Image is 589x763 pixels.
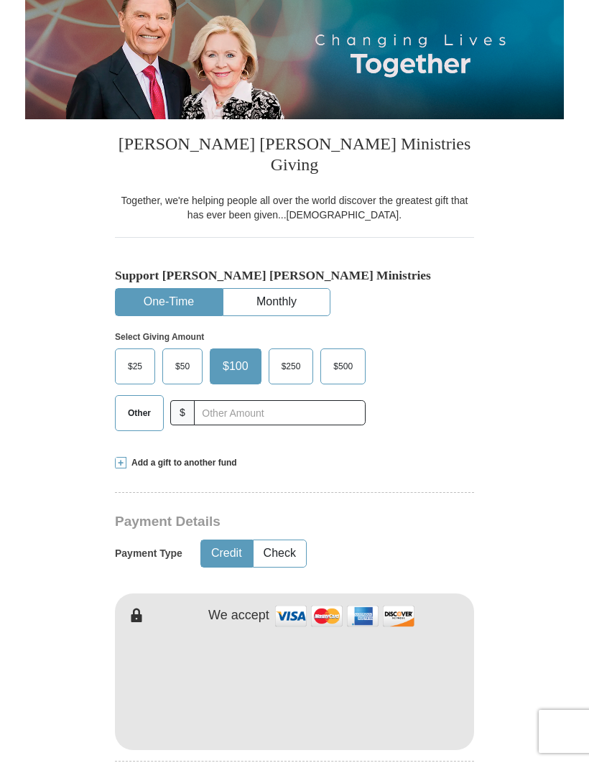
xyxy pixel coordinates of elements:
[223,289,330,315] button: Monthly
[115,514,481,530] h3: Payment Details
[116,289,222,315] button: One-Time
[170,400,195,425] span: $
[115,119,474,193] h3: [PERSON_NAME] [PERSON_NAME] Ministries Giving
[115,268,474,283] h5: Support [PERSON_NAME] [PERSON_NAME] Ministries
[115,547,182,560] h5: Payment Type
[115,193,474,222] div: Together, we're helping people all over the world discover the greatest gift that has ever been g...
[115,332,204,342] strong: Select Giving Amount
[194,400,366,425] input: Other Amount
[254,540,306,567] button: Check
[273,601,417,632] img: credit cards accepted
[215,356,256,377] span: $100
[121,356,149,377] span: $25
[208,608,269,624] h4: We accept
[326,356,360,377] span: $500
[121,402,158,424] span: Other
[274,356,308,377] span: $250
[168,356,197,377] span: $50
[126,457,237,469] span: Add a gift to another fund
[201,540,252,567] button: Credit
